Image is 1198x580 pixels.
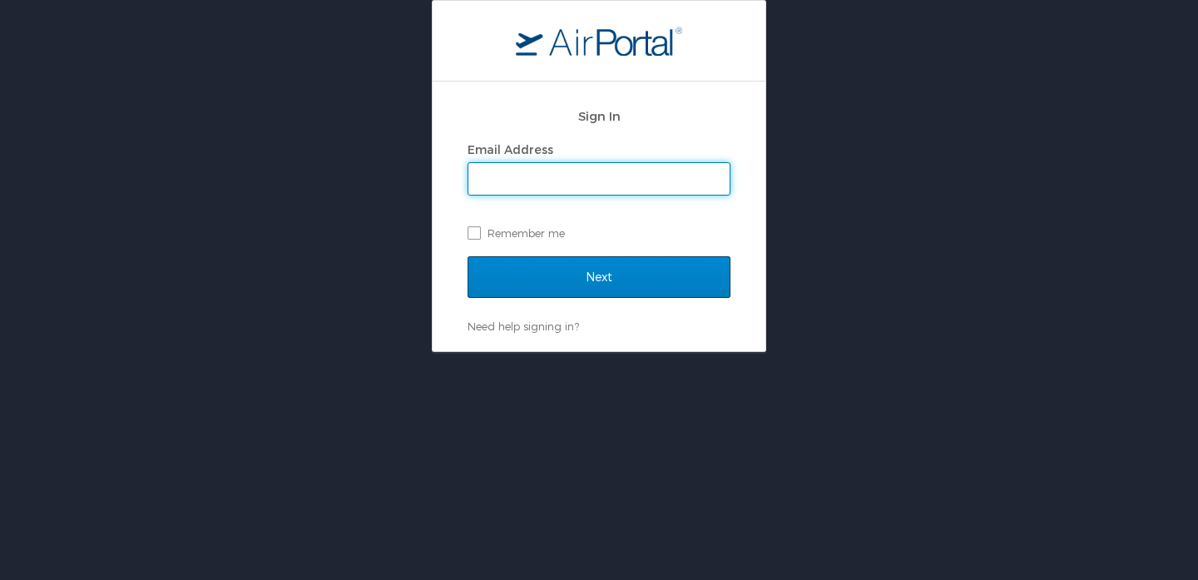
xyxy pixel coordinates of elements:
[468,256,730,298] input: Next
[468,107,730,126] h2: Sign In
[516,26,682,56] img: logo
[468,221,730,245] label: Remember me
[468,142,553,156] label: Email Address
[468,320,579,333] a: Need help signing in?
